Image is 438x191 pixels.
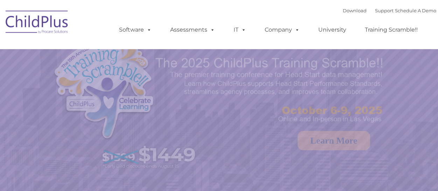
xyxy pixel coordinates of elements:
a: Assessments [163,23,222,37]
a: Support [375,8,394,13]
img: ChildPlus by Procare Solutions [2,6,72,41]
a: Company [258,23,307,37]
a: Download [343,8,367,13]
a: Software [112,23,159,37]
a: Schedule A Demo [395,8,436,13]
a: Learn More [298,131,370,150]
a: Training Scramble!! [358,23,425,37]
a: University [311,23,353,37]
font: | [343,8,436,13]
a: IT [227,23,253,37]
